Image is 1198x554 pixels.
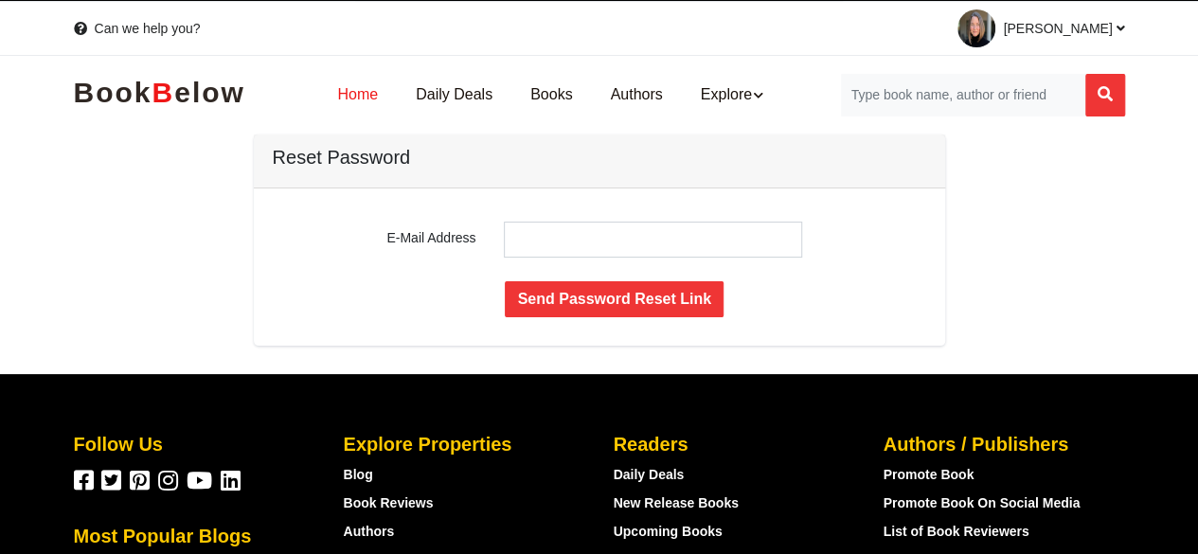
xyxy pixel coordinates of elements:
a: BookBelow on Instagram [158,468,178,493]
a: BookBelow on Twitter [101,468,121,493]
a: Explore [682,65,782,125]
a: BookBelow [74,73,245,118]
a: Daily Deals [614,467,685,482]
a: Blog [344,467,373,482]
span: [PERSON_NAME] [1003,21,1124,36]
a: List of Book Reviewers [884,524,1029,539]
a: BookBelow on YouTube [187,468,212,493]
div: Follow Us [74,431,315,458]
div: Most Popular Blogs [74,523,315,550]
a: BookBelow on Facebook [74,468,94,493]
a: BookBelow on Linkedin [221,468,241,493]
img: 1753198369.png [957,9,995,47]
div: Authors / Publishers [884,431,1125,458]
h1: Reset Password [273,146,926,169]
label: E-Mail Address [273,222,491,258]
b: B [152,77,175,108]
a: Books [511,65,591,125]
div: Readers [614,431,855,458]
a: Upcoming Books [614,524,723,539]
a: Promote Book On Social Media [884,495,1081,510]
a: Authors [592,65,682,125]
button: Search [1085,74,1125,116]
div: Explore Properties [344,431,585,458]
a: BookBelow on Pinterest [130,468,150,493]
a: Home [318,65,397,125]
a: Can we help you? [74,19,201,38]
a: [PERSON_NAME] [942,2,1124,55]
a: Authors [344,524,395,539]
button: Send Password Reset Link [505,281,724,317]
a: Promote Book [884,467,974,482]
a: Daily Deals [397,65,511,125]
input: Search for Books [840,74,1085,116]
a: New Release Books [614,495,739,510]
a: Book Reviews [344,495,434,510]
